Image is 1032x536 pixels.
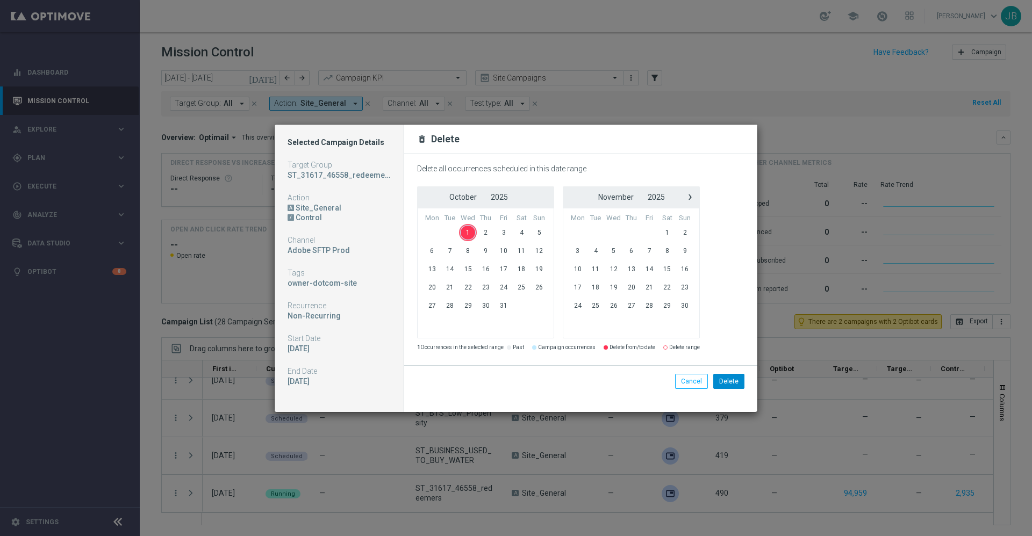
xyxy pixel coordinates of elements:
div: A [288,205,294,211]
span: 3 [495,224,513,241]
span: 15 [658,260,676,278]
div: DN [288,213,391,222]
span: 16 [477,260,494,278]
span: 25 [587,297,605,314]
span: 8 [459,242,477,259]
div: ST_31617_46558_redeemers [288,170,391,180]
div: Action [288,193,391,202]
div: Recurrence [288,301,391,310]
button: 2025 [641,190,672,204]
h1: Selected Campaign Details [288,137,391,147]
span: 26 [531,279,548,296]
button: October [442,190,484,204]
span: 6 [423,242,441,259]
span: 2025 [491,193,508,201]
span: 1 [658,224,676,241]
th: weekday [569,214,587,223]
span: November [598,193,634,201]
span: 17 [569,279,587,296]
span: 22 [459,279,477,296]
label: Campaign occurrences [538,343,596,352]
button: Cancel [675,374,708,389]
span: 21 [441,279,459,296]
span: 24 [495,279,513,296]
span: 5 [531,224,548,241]
span: 4 [512,224,530,241]
span: October [449,193,477,201]
th: weekday [423,214,441,223]
span: 2025 [648,193,665,201]
span: 11 [512,242,530,259]
span: 23 [676,279,694,296]
span: 15 [459,260,477,278]
bs-daterangepicker-inline-container: calendar [417,186,700,338]
span: 25 [512,279,530,296]
div: Delete all occurrences scheduled in this date range [417,164,700,173]
span: 28 [641,297,658,314]
span: 7 [441,242,459,259]
span: 27 [622,297,640,314]
label: Occurrences in the selected range [417,343,504,352]
th: weekday [441,214,459,223]
th: weekday [641,214,658,223]
th: weekday [512,214,530,223]
th: weekday [477,214,494,223]
span: 24 [569,297,587,314]
span: 31 [495,297,513,314]
strong: 1 [417,344,420,350]
th: weekday [622,214,640,223]
span: 19 [531,260,548,278]
h2: Delete [431,133,460,146]
span: 2 [676,224,694,241]
span: 13 [423,260,441,278]
span: 1 [459,224,477,241]
th: weekday [658,214,676,223]
bs-datepicker-navigation-view: ​ ​ ​ [565,190,697,204]
button: Delete [713,374,744,389]
th: weekday [459,214,477,223]
span: 10 [569,260,587,278]
span: 8 [658,242,676,259]
span: 17 [495,260,513,278]
div: Non-Recurring [288,311,391,321]
span: › [683,190,697,204]
div: Start Date [288,334,391,343]
th: weekday [587,214,605,223]
span: 30 [676,297,694,314]
span: 6 [622,242,640,259]
span: 28 [441,297,459,314]
bs-datepicker-navigation-view: ​ ​ ​ [420,190,551,204]
span: 22 [658,279,676,296]
span: 18 [512,260,530,278]
span: 11 [587,260,605,278]
span: 14 [641,260,658,278]
label: Delete range [669,343,700,352]
label: Past [513,343,524,352]
span: 12 [531,242,548,259]
span: 29 [459,297,477,314]
span: 16 [676,260,694,278]
span: 18 [587,279,605,296]
span: 10 [495,242,513,259]
span: 27 [423,297,441,314]
span: 26 [605,297,623,314]
button: 2025 [484,190,515,204]
span: 23 [477,279,494,296]
span: 3 [569,242,587,259]
th: weekday [605,214,623,223]
div: Control [296,213,391,222]
div: owner-dotcom-site [288,278,391,288]
span: 21 [641,279,658,296]
span: 19 [605,279,623,296]
div: 01 Oct 2025, Wednesday [288,344,391,353]
div: Site_General [296,203,391,213]
span: 13 [622,260,640,278]
th: weekday [676,214,694,223]
label: Delete from/to date [610,343,655,352]
span: 9 [477,242,494,259]
div: Site_General [288,203,391,213]
div: Adobe SFTP Prod [288,245,391,255]
span: 20 [423,279,441,296]
div: Tags [288,268,391,278]
th: weekday [495,214,513,223]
